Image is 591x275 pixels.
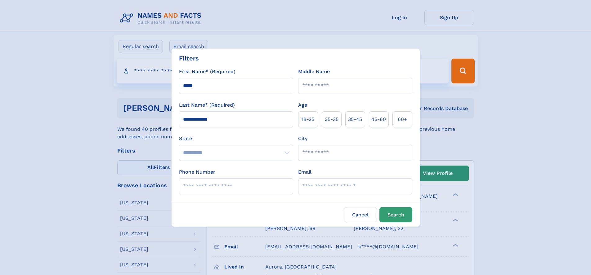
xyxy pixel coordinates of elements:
[179,135,293,142] label: State
[348,116,362,123] span: 35‑45
[344,207,377,222] label: Cancel
[379,207,412,222] button: Search
[179,54,199,63] div: Filters
[179,168,215,176] label: Phone Number
[398,116,407,123] span: 60+
[298,168,311,176] label: Email
[371,116,386,123] span: 45‑60
[179,68,235,75] label: First Name* (Required)
[298,135,307,142] label: City
[179,101,235,109] label: Last Name* (Required)
[302,116,314,123] span: 18‑25
[298,68,330,75] label: Middle Name
[325,116,338,123] span: 25‑35
[298,101,307,109] label: Age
